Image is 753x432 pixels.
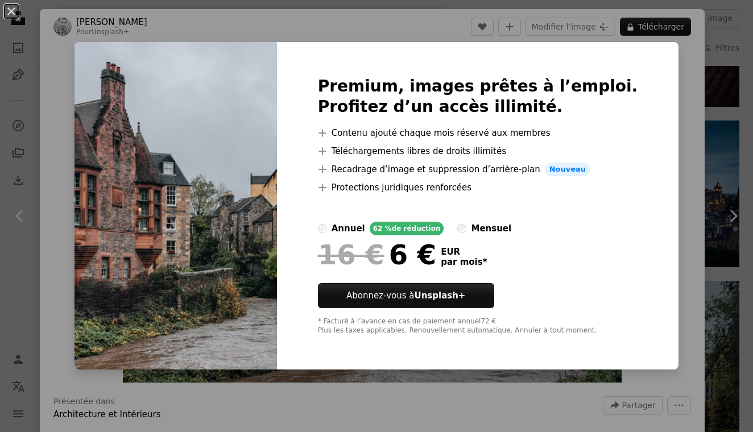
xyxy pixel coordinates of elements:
[457,224,466,233] input: mensuel
[318,283,494,308] button: Abonnez-vous àUnsplash+
[545,163,590,176] span: Nouveau
[441,247,487,257] span: EUR
[370,222,444,235] div: 62 % de réduction
[471,222,511,235] div: mensuel
[318,224,327,233] input: annuel62 %de réduction
[318,240,384,269] span: 16 €
[75,42,277,369] img: premium_photo-1714573189973-018546b10078
[414,290,465,301] strong: Unsplash+
[318,163,638,176] li: Recadrage d’image et suppression d’arrière-plan
[318,240,436,269] div: 6 €
[318,76,638,117] h2: Premium, images prêtes à l’emploi. Profitez d’un accès illimité.
[441,257,487,267] span: par mois *
[318,144,638,158] li: Téléchargements libres de droits illimités
[318,181,638,194] li: Protections juridiques renforcées
[318,126,638,140] li: Contenu ajouté chaque mois réservé aux membres
[332,222,365,235] div: annuel
[318,317,638,335] div: * Facturé à l’avance en cas de paiement annuel 72 € Plus les taxes applicables. Renouvellement au...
